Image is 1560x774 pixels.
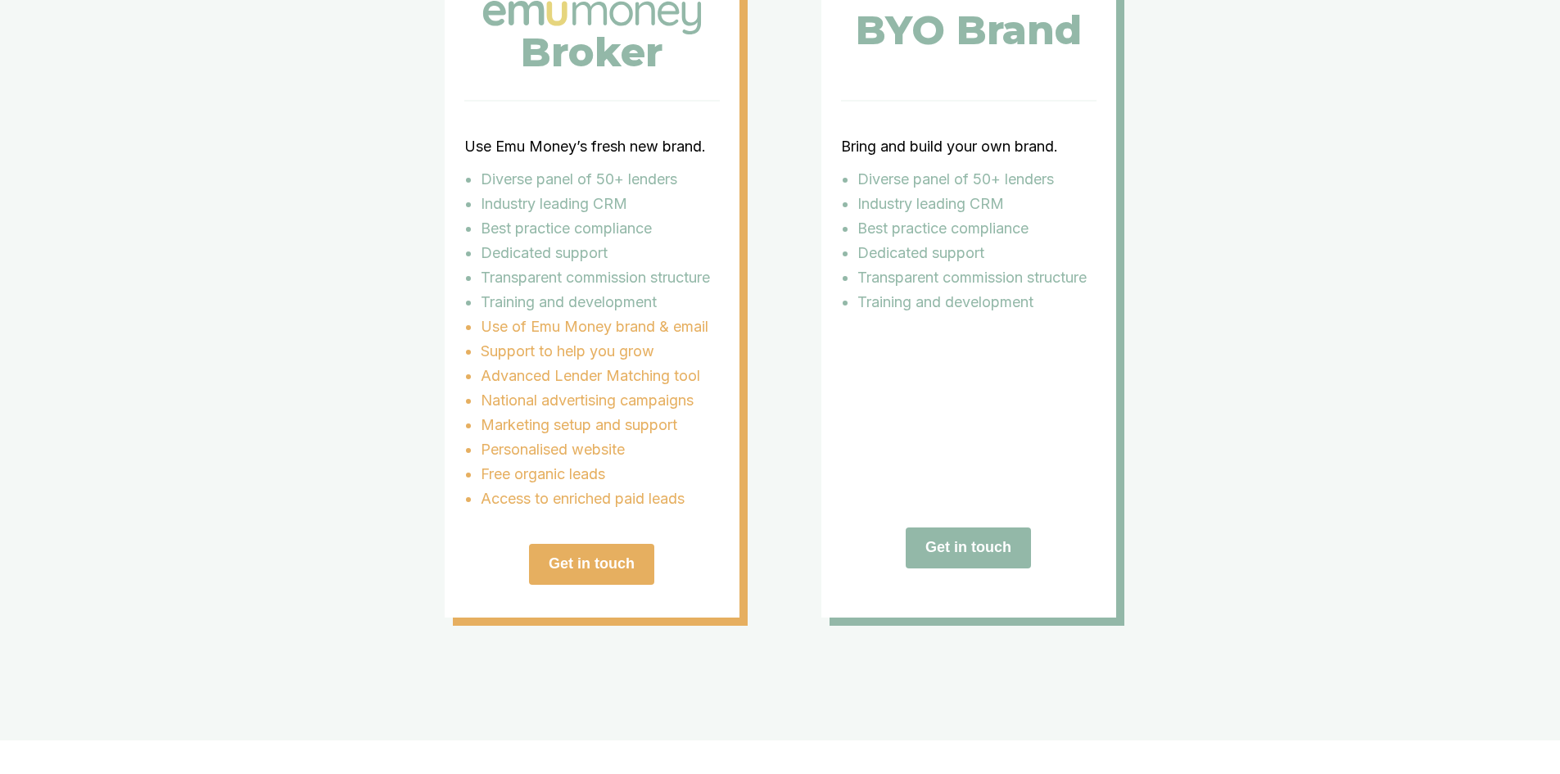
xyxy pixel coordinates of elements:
[481,290,720,315] p: Training and development
[481,167,720,192] p: Diverse panel of 50+ lenders
[481,487,720,511] p: Access to enriched paid leads
[481,462,720,487] p: Free organic leads
[481,315,720,339] p: Use of Emu Money brand & email
[857,265,1097,290] p: Transparent commission structure
[464,134,720,159] p: Use Emu Money’s fresh new brand.
[857,290,1097,315] p: Training and development
[481,364,720,388] p: Advanced Lender Matching tool
[481,388,720,413] p: National advertising campaigns
[529,544,654,585] button: Get in touch
[481,339,720,364] p: Support to help you grow
[841,134,1097,159] p: Bring and build your own brand.
[481,192,720,216] p: Industry leading CRM
[521,40,662,65] h3: Broker
[481,265,720,290] p: Transparent commission structure
[857,216,1097,241] p: Best practice compliance
[481,241,720,265] p: Dedicated support
[906,527,1031,568] button: Get in touch
[857,192,1097,216] p: Industry leading CRM
[857,167,1097,192] p: Diverse panel of 50+ lenders
[481,437,720,462] p: Personalised website
[857,241,1097,265] p: Dedicated support
[481,413,720,437] p: Marketing setup and support
[856,18,1082,43] h3: BYO Brand
[481,216,720,241] p: Best practice compliance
